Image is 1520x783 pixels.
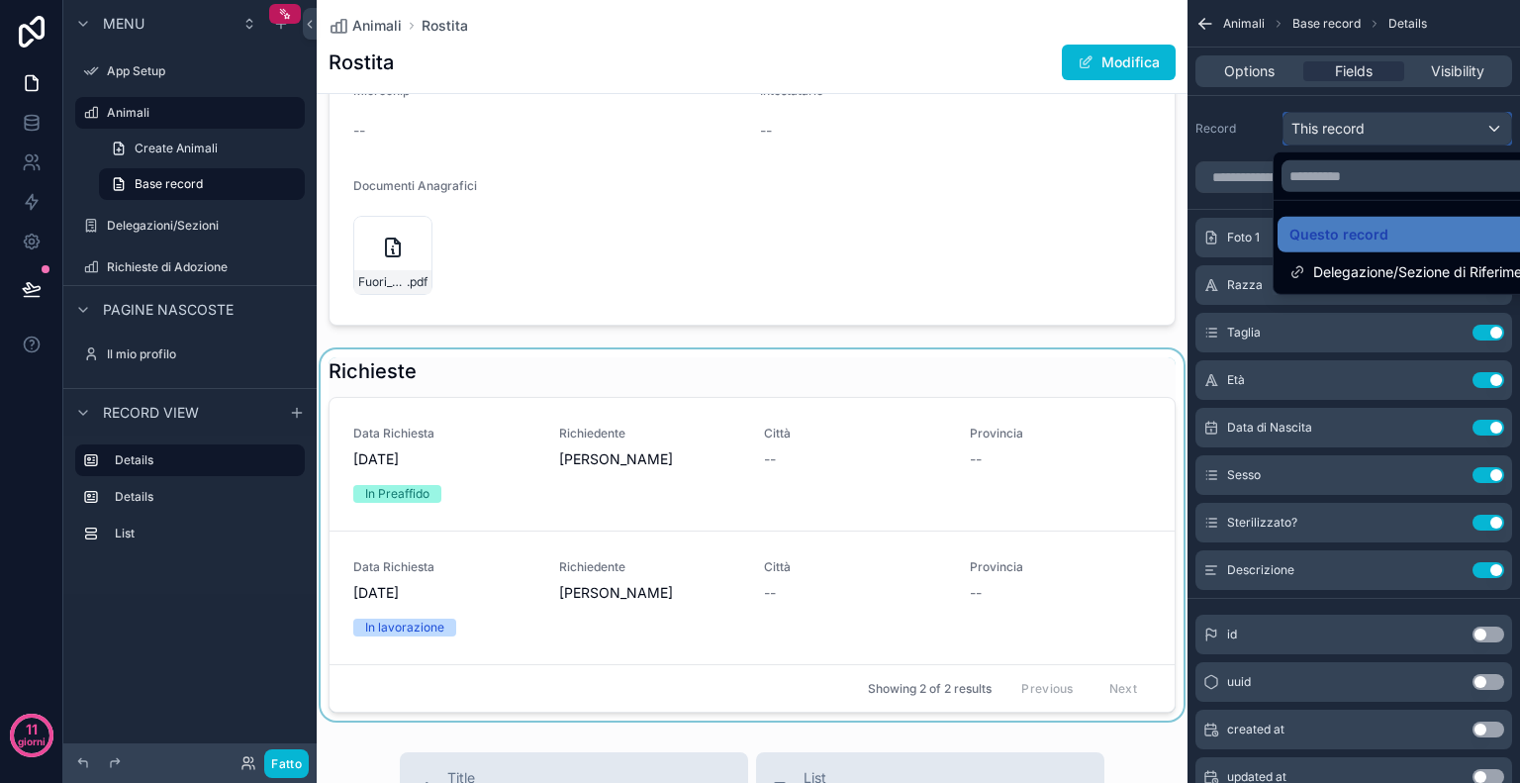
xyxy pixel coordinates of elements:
span: Showing 2 of 2 results [868,681,992,697]
span: Animali [352,16,402,36]
button: Modifica [1062,45,1176,80]
h1: Rostita [329,49,394,76]
a: Animali [329,16,402,36]
font: Questo record [1289,226,1388,243]
a: Rostita [422,16,468,36]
